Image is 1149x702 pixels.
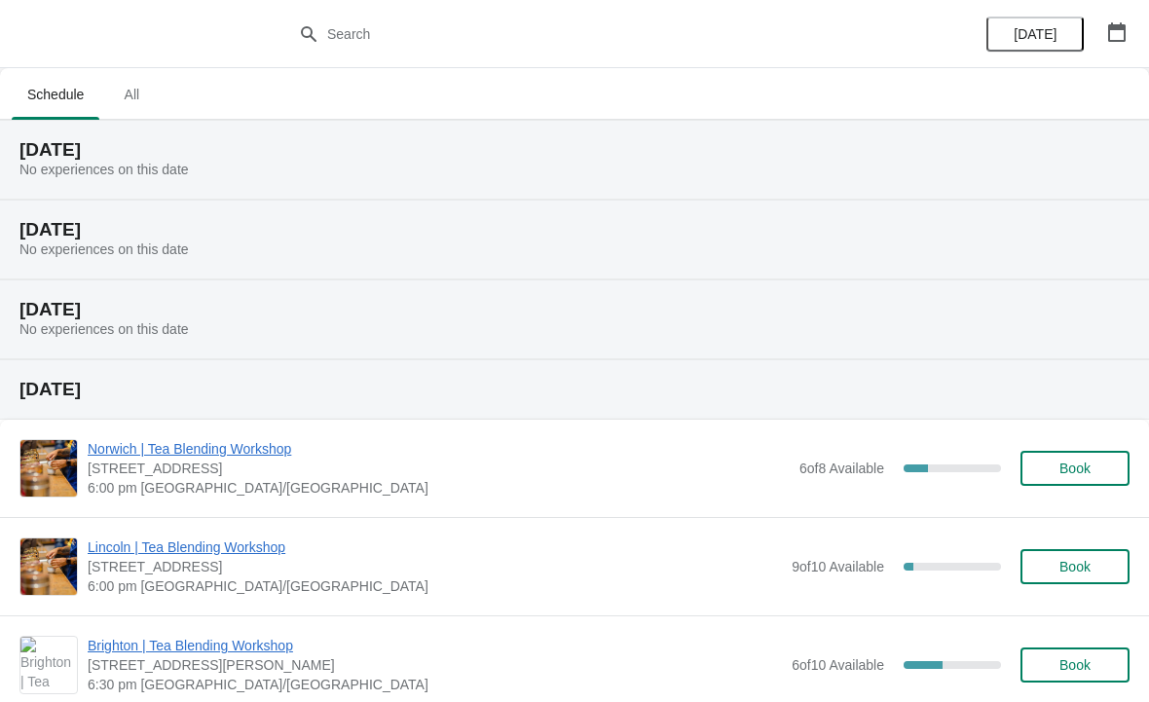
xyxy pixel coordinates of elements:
[19,140,1130,160] h2: [DATE]
[1020,549,1130,584] button: Book
[1059,657,1091,673] span: Book
[20,440,77,497] img: Norwich | Tea Blending Workshop | 9 Back Of The Inns, Norwich NR2 1PT, UK | 6:00 pm Europe/London
[799,461,884,476] span: 6 of 8 Available
[107,77,156,112] span: All
[88,537,782,557] span: Lincoln | Tea Blending Workshop
[792,559,884,574] span: 9 of 10 Available
[88,439,790,459] span: Norwich | Tea Blending Workshop
[1014,26,1056,42] span: [DATE]
[88,557,782,576] span: [STREET_ADDRESS]
[88,655,782,675] span: [STREET_ADDRESS][PERSON_NAME]
[20,637,77,693] img: Brighton | Tea Blending Workshop | 41 Gardner Street, Brighton BN1 1UN | 6:30 pm Europe/London
[1059,559,1091,574] span: Book
[19,300,1130,319] h2: [DATE]
[19,162,189,177] span: No experiences on this date
[326,17,862,52] input: Search
[88,576,782,596] span: 6:00 pm [GEOGRAPHIC_DATA]/[GEOGRAPHIC_DATA]
[88,459,790,478] span: [STREET_ADDRESS]
[1020,647,1130,683] button: Book
[88,636,782,655] span: Brighton | Tea Blending Workshop
[20,538,77,595] img: Lincoln | Tea Blending Workshop | 30 Sincil Street, Lincoln, LN5 7ET | 6:00 pm Europe/London
[19,220,1130,240] h2: [DATE]
[19,241,189,257] span: No experiences on this date
[88,675,782,694] span: 6:30 pm [GEOGRAPHIC_DATA]/[GEOGRAPHIC_DATA]
[1020,451,1130,486] button: Book
[19,380,1130,399] h2: [DATE]
[792,657,884,673] span: 6 of 10 Available
[88,478,790,498] span: 6:00 pm [GEOGRAPHIC_DATA]/[GEOGRAPHIC_DATA]
[12,77,99,112] span: Schedule
[986,17,1084,52] button: [DATE]
[1059,461,1091,476] span: Book
[19,321,189,337] span: No experiences on this date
